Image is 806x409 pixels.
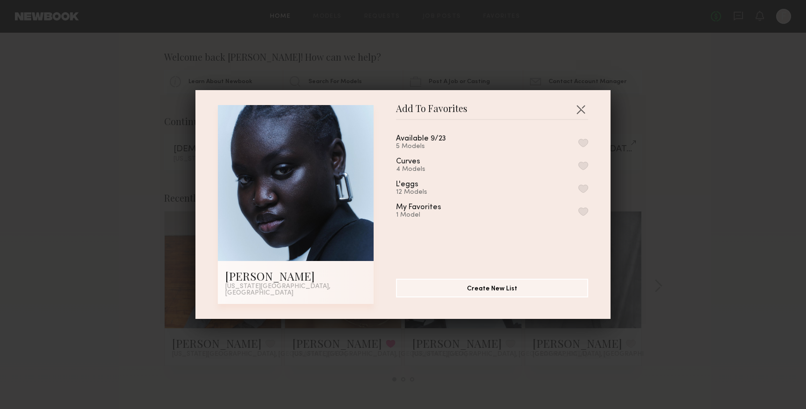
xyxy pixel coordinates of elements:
[225,283,366,296] div: [US_STATE][GEOGRAPHIC_DATA], [GEOGRAPHIC_DATA]
[396,181,418,189] div: L'eggs
[396,105,467,119] span: Add To Favorites
[396,189,441,196] div: 12 Models
[396,166,443,173] div: 4 Models
[225,268,366,283] div: [PERSON_NAME]
[396,212,464,219] div: 1 Model
[396,135,446,143] div: Available 9/23
[396,204,441,212] div: My Favorites
[396,143,468,150] div: 5 Models
[573,102,588,117] button: Close
[396,158,420,166] div: Curves
[396,279,588,297] button: Create New List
